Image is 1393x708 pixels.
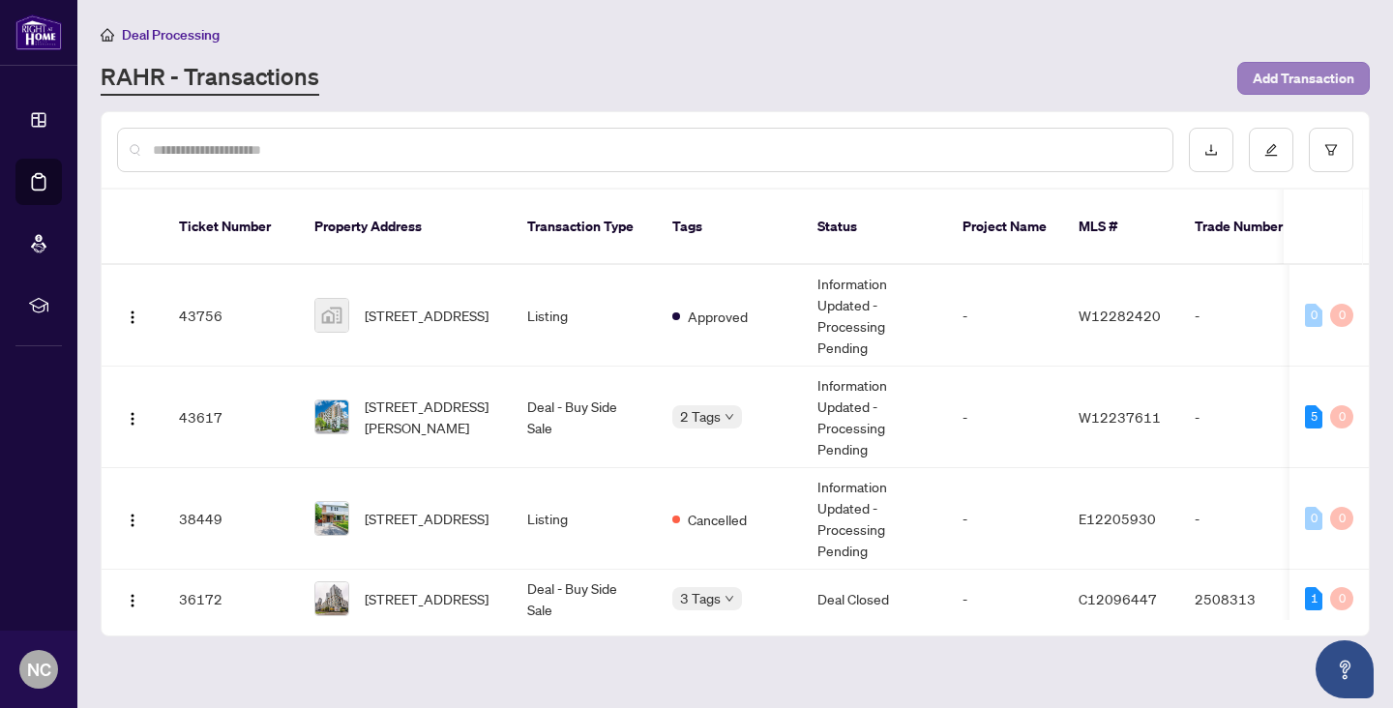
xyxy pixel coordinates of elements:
[365,508,489,529] span: [STREET_ADDRESS]
[947,468,1063,570] td: -
[1330,507,1353,530] div: 0
[1179,570,1315,629] td: 2508313
[1079,408,1161,426] span: W12237611
[802,367,947,468] td: Information Updated - Processing Pending
[947,570,1063,629] td: -
[1189,128,1233,172] button: download
[163,265,299,367] td: 43756
[315,299,348,332] img: thumbnail-img
[802,265,947,367] td: Information Updated - Processing Pending
[365,588,489,609] span: [STREET_ADDRESS]
[315,400,348,433] img: thumbnail-img
[1324,143,1338,157] span: filter
[1330,405,1353,428] div: 0
[1179,265,1315,367] td: -
[163,367,299,468] td: 43617
[947,265,1063,367] td: -
[365,305,489,326] span: [STREET_ADDRESS]
[1079,510,1156,527] span: E12205930
[680,405,721,428] span: 2 Tags
[1330,304,1353,327] div: 0
[125,411,140,427] img: Logo
[512,468,657,570] td: Listing
[688,306,748,327] span: Approved
[1179,190,1315,265] th: Trade Number
[125,593,140,608] img: Logo
[512,570,657,629] td: Deal - Buy Side Sale
[163,468,299,570] td: 38449
[1264,143,1278,157] span: edit
[1249,128,1293,172] button: edit
[117,300,148,331] button: Logo
[802,468,947,570] td: Information Updated - Processing Pending
[27,656,51,683] span: NC
[122,26,220,44] span: Deal Processing
[512,190,657,265] th: Transaction Type
[512,265,657,367] td: Listing
[15,15,62,50] img: logo
[725,594,734,604] span: down
[1309,128,1353,172] button: filter
[1079,307,1161,324] span: W12282420
[802,190,947,265] th: Status
[1305,405,1322,428] div: 5
[947,190,1063,265] th: Project Name
[117,583,148,614] button: Logo
[1063,190,1179,265] th: MLS #
[1179,468,1315,570] td: -
[1079,590,1157,607] span: C12096447
[117,401,148,432] button: Logo
[101,61,319,96] a: RAHR - Transactions
[365,396,496,438] span: [STREET_ADDRESS][PERSON_NAME]
[1305,507,1322,530] div: 0
[680,587,721,609] span: 3 Tags
[1204,143,1218,157] span: download
[512,367,657,468] td: Deal - Buy Side Sale
[163,190,299,265] th: Ticket Number
[125,513,140,528] img: Logo
[947,367,1063,468] td: -
[1237,62,1370,95] button: Add Transaction
[299,190,512,265] th: Property Address
[163,570,299,629] td: 36172
[657,190,802,265] th: Tags
[1305,587,1322,610] div: 1
[1179,367,1315,468] td: -
[1305,304,1322,327] div: 0
[802,570,947,629] td: Deal Closed
[315,502,348,535] img: thumbnail-img
[1253,63,1354,94] span: Add Transaction
[725,412,734,422] span: down
[1330,587,1353,610] div: 0
[125,310,140,325] img: Logo
[101,28,114,42] span: home
[315,582,348,615] img: thumbnail-img
[688,509,747,530] span: Cancelled
[117,503,148,534] button: Logo
[1316,640,1374,698] button: Open asap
